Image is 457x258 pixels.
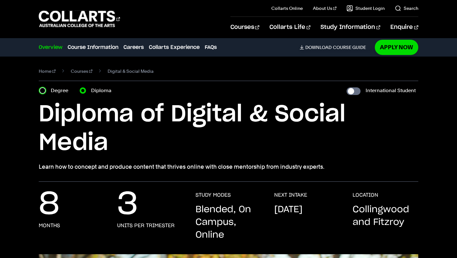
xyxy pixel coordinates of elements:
[353,192,378,198] h3: LOCATION
[230,17,259,38] a: Courses
[313,5,336,11] a: About Us
[269,17,310,38] a: Collarts Life
[271,5,303,11] a: Collarts Online
[366,86,416,95] label: International Student
[39,162,418,171] p: Learn how to concept and produce content that thrives online with close mentorship from industry ...
[305,44,332,50] span: Download
[395,5,418,11] a: Search
[117,192,138,217] p: 3
[39,44,63,51] a: Overview
[39,100,418,157] h1: Diploma of Digital & Social Media
[39,10,120,28] div: Go to homepage
[68,44,118,51] a: Course Information
[205,44,217,51] a: FAQs
[91,86,115,95] label: Diploma
[274,192,307,198] h3: NEXT INTAKE
[274,203,302,216] p: [DATE]
[347,5,385,11] a: Student Login
[123,44,144,51] a: Careers
[321,17,380,38] a: Study Information
[39,222,60,229] h3: months
[390,17,418,38] a: Enquire
[195,192,231,198] h3: STUDY MODES
[375,40,418,55] a: Apply Now
[149,44,200,51] a: Collarts Experience
[51,86,72,95] label: Degree
[108,67,154,76] span: Digital & Social Media
[353,203,418,229] p: Collingwood and Fitzroy
[300,44,371,50] a: DownloadCourse Guide
[39,192,59,217] p: 8
[117,222,175,229] h3: units per trimester
[195,203,261,241] p: Blended, On Campus, Online
[39,67,56,76] a: Home
[71,67,92,76] a: Courses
